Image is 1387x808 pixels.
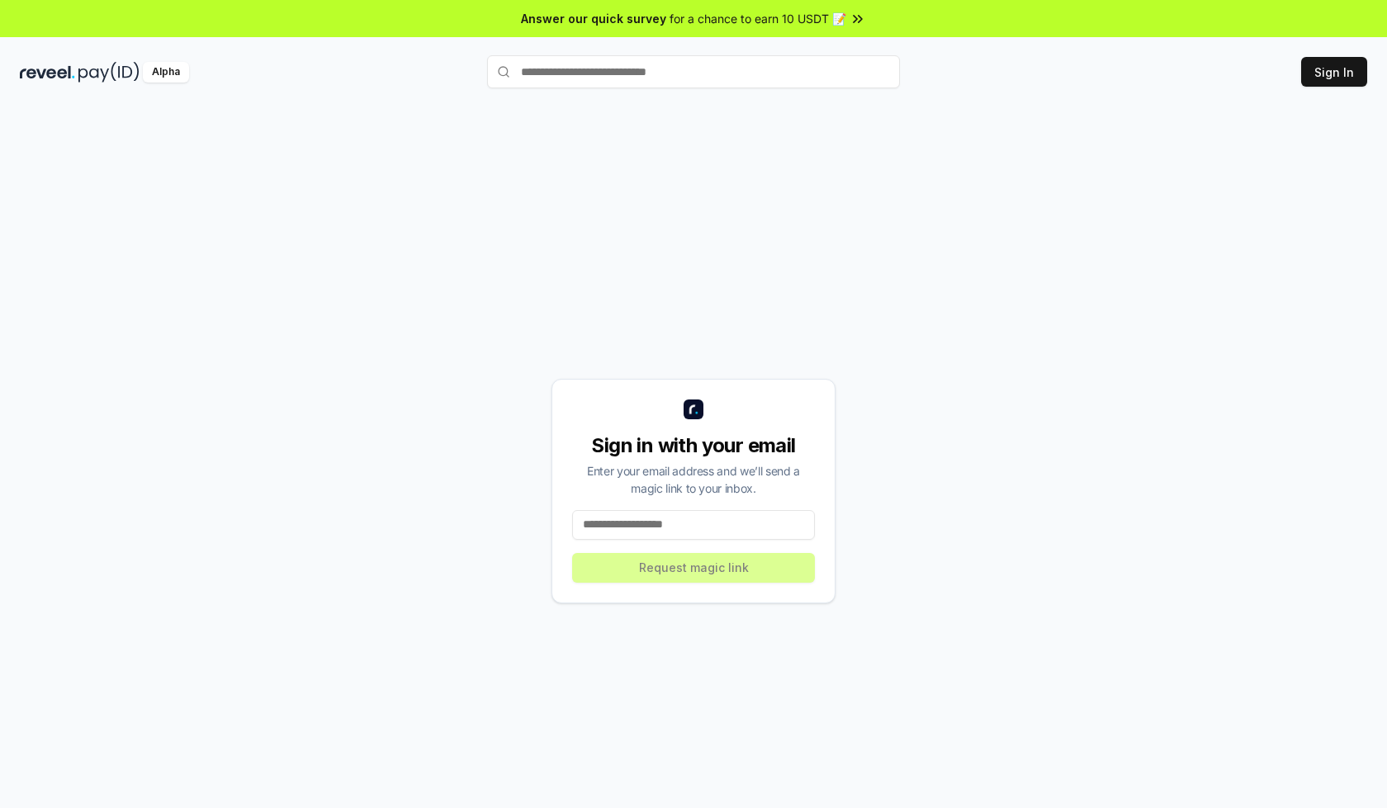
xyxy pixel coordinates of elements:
[670,10,846,27] span: for a chance to earn 10 USDT 📝
[20,62,75,83] img: reveel_dark
[684,399,703,419] img: logo_small
[78,62,140,83] img: pay_id
[572,462,815,497] div: Enter your email address and we’ll send a magic link to your inbox.
[572,432,815,459] div: Sign in with your email
[143,62,189,83] div: Alpha
[521,10,666,27] span: Answer our quick survey
[1301,57,1367,87] button: Sign In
